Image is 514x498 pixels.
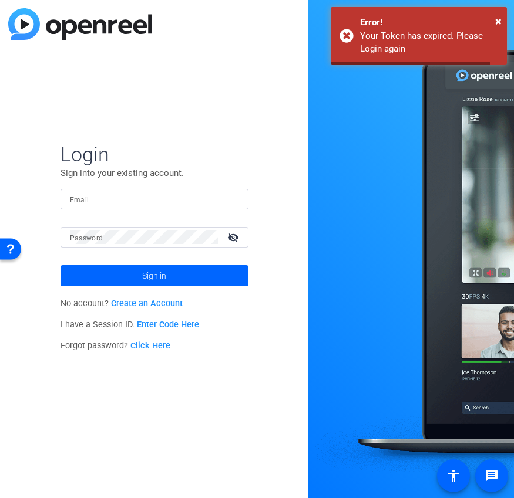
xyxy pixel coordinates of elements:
[111,299,183,309] a: Create an Account
[61,320,200,330] span: I have a Session ID.
[142,261,166,290] span: Sign in
[495,12,502,30] button: Close
[61,265,248,286] button: Sign in
[137,320,199,330] a: Enter Code Here
[130,341,170,351] a: Click Here
[61,167,248,179] p: Sign into your existing account.
[360,29,498,56] div: Your Token has expired. Please Login again
[8,8,152,40] img: blue-gradient.svg
[495,14,502,28] span: ×
[446,469,461,483] mat-icon: accessibility
[485,469,499,483] mat-icon: message
[70,196,89,204] mat-label: Email
[61,142,248,167] span: Login
[61,341,171,351] span: Forgot password?
[70,192,239,206] input: Enter Email Address
[61,299,183,309] span: No account?
[70,234,103,242] mat-label: Password
[220,229,248,246] mat-icon: visibility_off
[360,16,498,29] div: Error!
